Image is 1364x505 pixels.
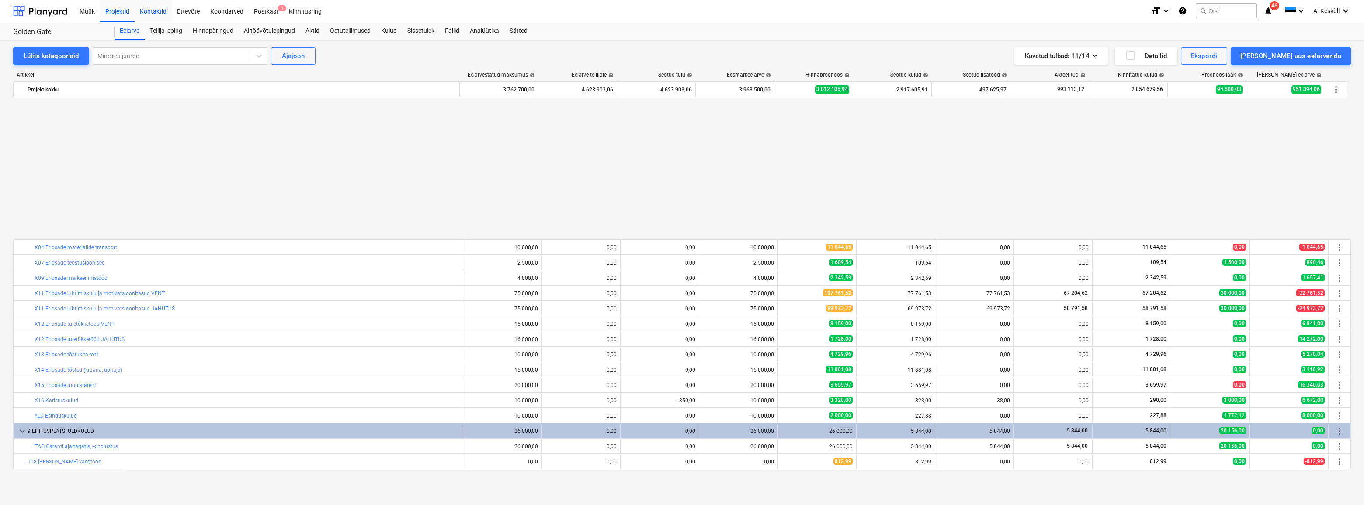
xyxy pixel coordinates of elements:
div: 75 000,00 [467,306,538,312]
i: keyboard_arrow_down [1296,6,1306,16]
span: -32 761,52 [1296,289,1325,296]
a: X12 Eriosade tuletõkketööd JAHUTUS [35,336,125,342]
div: Eelarve [115,22,145,40]
div: Kinnitatud kulud [1118,72,1164,78]
span: 5 270,04 [1301,351,1325,358]
span: 890,46 [1305,259,1325,266]
iframe: Chat Widget [1320,463,1364,505]
span: 6 672,00 [1301,397,1325,404]
a: J18 [PERSON_NAME] vaegtööd [28,459,101,465]
div: 0,00 [545,413,617,419]
div: 0,00 [624,367,695,373]
span: Rohkem tegevusi [1334,303,1345,314]
div: 0,00 [939,260,1010,266]
i: notifications [1264,6,1273,16]
span: Rohkem tegevusi [1334,365,1345,375]
span: help [1079,73,1086,78]
span: 1 [278,5,286,11]
div: 16 000,00 [703,336,774,342]
a: Sätted [504,22,533,40]
button: Lülita kategooriaid [13,47,89,65]
div: 0,00 [939,275,1010,281]
div: 26 000,00 [703,428,774,434]
span: 8 159,00 [1145,320,1167,327]
div: 0,00 [545,397,617,404]
div: 4 000,00 [467,275,538,281]
div: 75 000,00 [467,290,538,296]
div: Aktid [300,22,325,40]
div: 0,00 [545,290,617,296]
div: 10 000,00 [703,352,774,358]
div: 77 761,53 [860,290,931,296]
span: 30 000,00 [1219,289,1246,296]
a: X14 Eriosade tõsted (kraana, upitaja) [35,367,122,373]
i: format_size [1150,6,1161,16]
span: 4 729,96 [1145,351,1167,357]
div: 5 844,00 [860,428,931,434]
div: 0,00 [939,352,1010,358]
span: 0,00 [1233,274,1246,281]
span: help [1236,73,1243,78]
div: Prognoosijääk [1201,72,1243,78]
span: 58 791,58 [1063,305,1089,311]
span: help [843,73,850,78]
span: 0,00 [1233,320,1246,327]
div: Sissetulek [402,22,440,40]
a: X11 Eriosade juhtimiskulu ja motivatsioonitasud JAHUTUS [35,306,175,312]
div: 5 844,00 [939,443,1010,449]
span: 2 854 679,56 [1131,86,1164,93]
div: 0,00 [545,459,617,465]
div: 26 000,00 [703,443,774,449]
div: Artikkel [13,72,460,78]
span: Rohkem tegevusi [1334,349,1345,360]
span: help [607,73,614,78]
span: 951 394,06 [1291,85,1321,94]
div: Ekspordi [1190,50,1217,62]
div: 9 EHITUSPLATSI ÜLDKULUD [28,424,459,438]
div: 15 000,00 [703,321,774,327]
div: 10 000,00 [703,397,774,404]
div: 10 000,00 [467,244,538,251]
button: Kuvatud tulbad:11/14 [1014,47,1108,65]
span: 58 791,58 [1142,305,1167,311]
span: 107 761,52 [823,289,853,296]
div: Seotud tulu [658,72,692,78]
a: X13 Eriosade tõstukite rent [35,352,98,358]
span: Rohkem tegevusi [1334,456,1345,467]
div: 0,00 [624,306,695,312]
div: 0,00 [939,336,1010,342]
div: 4 000,00 [703,275,774,281]
button: Detailid [1115,47,1177,65]
a: X09 Eriosade markeerimistööd [35,275,108,281]
span: -812,99 [1304,458,1325,465]
span: 2 000,00 [829,412,853,419]
div: 812,99 [860,459,931,465]
div: Hinnapäringud [187,22,239,40]
div: 0,00 [624,290,695,296]
div: 0,00 [1017,244,1089,251]
div: 2 500,00 [467,260,538,266]
div: 0,00 [545,336,617,342]
div: 10 000,00 [467,413,538,419]
div: Ajajoon [282,50,305,62]
span: 5 844,00 [1145,443,1167,449]
div: 0,00 [1017,367,1089,373]
div: 26 000,00 [467,443,538,449]
div: 0,00 [624,413,695,419]
a: Failid [440,22,465,40]
span: 1 500,00 [1222,259,1246,266]
a: X07 Eriosade teostusjoonised [35,260,105,266]
div: Seotud lisatööd [963,72,1007,78]
i: keyboard_arrow_down [1161,6,1171,16]
a: X15 Eriosade tööriistarent [35,382,96,388]
span: help [1157,73,1164,78]
span: Rohkem tegevusi [1334,411,1345,421]
div: 15 000,00 [467,367,538,373]
div: 0,00 [939,244,1010,251]
div: Ostutellimused [325,22,376,40]
span: 1 728,00 [829,335,853,342]
span: 1 772,12 [1222,412,1246,419]
span: 109,54 [1149,259,1167,265]
div: 0,00 [545,428,617,434]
